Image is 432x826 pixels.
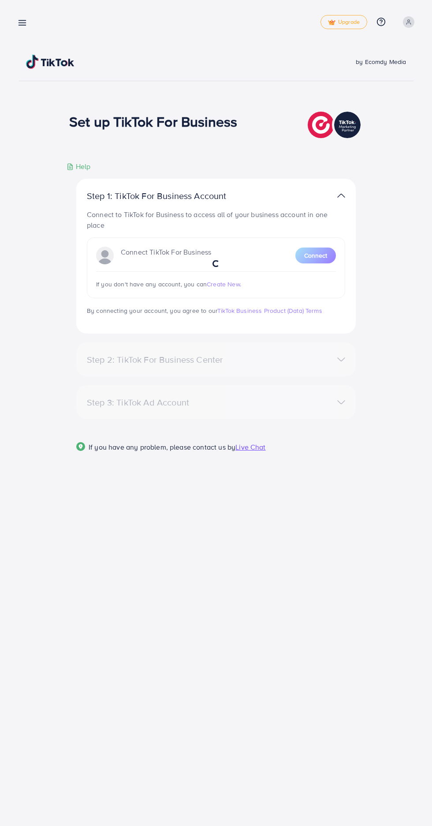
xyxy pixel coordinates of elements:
[308,109,363,140] img: TikTok partner
[87,191,254,201] p: Step 1: TikTok For Business Account
[26,55,74,69] img: TikTok
[356,57,406,66] span: by Ecomdy Media
[337,189,345,202] img: TikTok partner
[76,442,85,451] img: Popup guide
[67,161,91,172] div: Help
[235,442,265,452] span: Live Chat
[328,19,335,26] img: tick
[89,442,235,452] span: If you have any problem, please contact us by
[328,19,360,26] span: Upgrade
[69,113,237,130] h1: Set up TikTok For Business
[320,15,367,29] a: tickUpgrade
